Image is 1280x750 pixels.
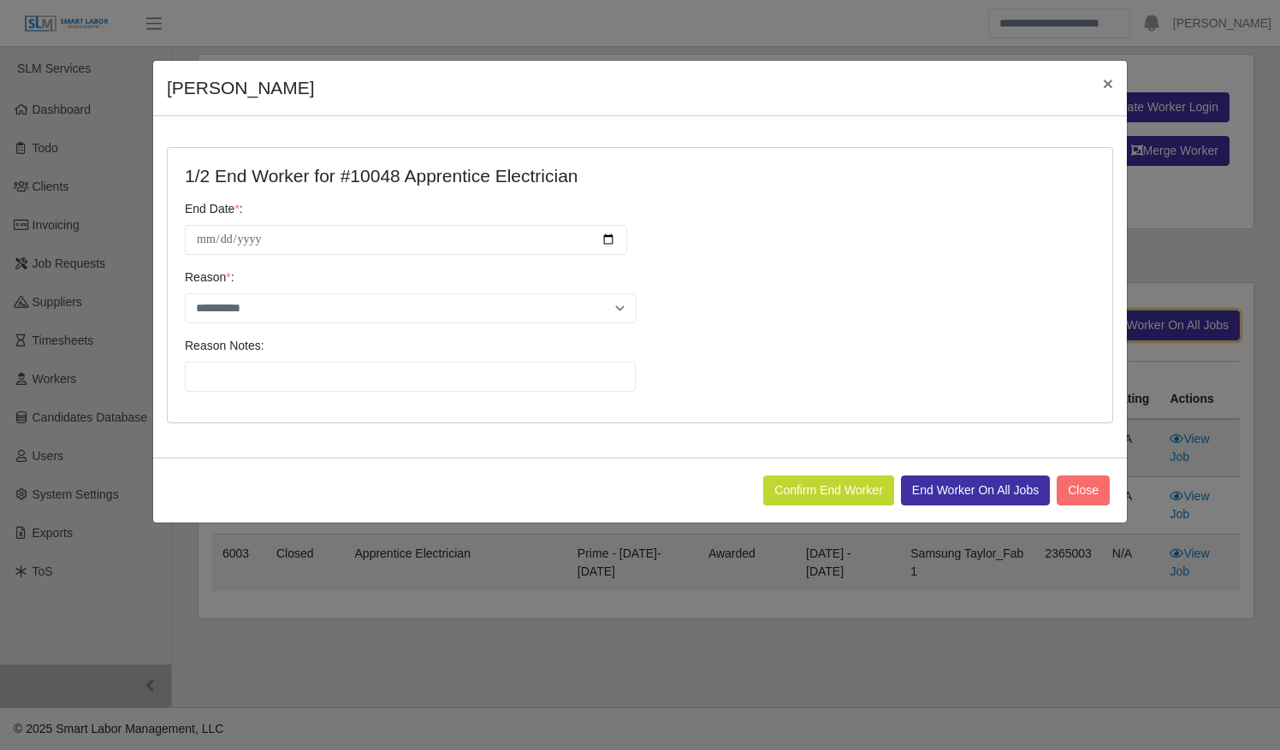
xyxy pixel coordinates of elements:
[185,337,264,355] label: Reason Notes:
[1103,74,1113,93] span: ×
[1089,61,1127,106] button: Close
[901,475,1050,505] button: End Worker On All Jobs
[185,269,234,286] label: Reason :
[167,74,315,102] h4: [PERSON_NAME]
[185,165,862,186] h4: 1/2 End Worker for #10048 Apprentice Electrician
[185,200,243,218] label: End Date :
[1057,475,1110,505] button: Close
[763,475,894,505] button: Confirm End Worker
